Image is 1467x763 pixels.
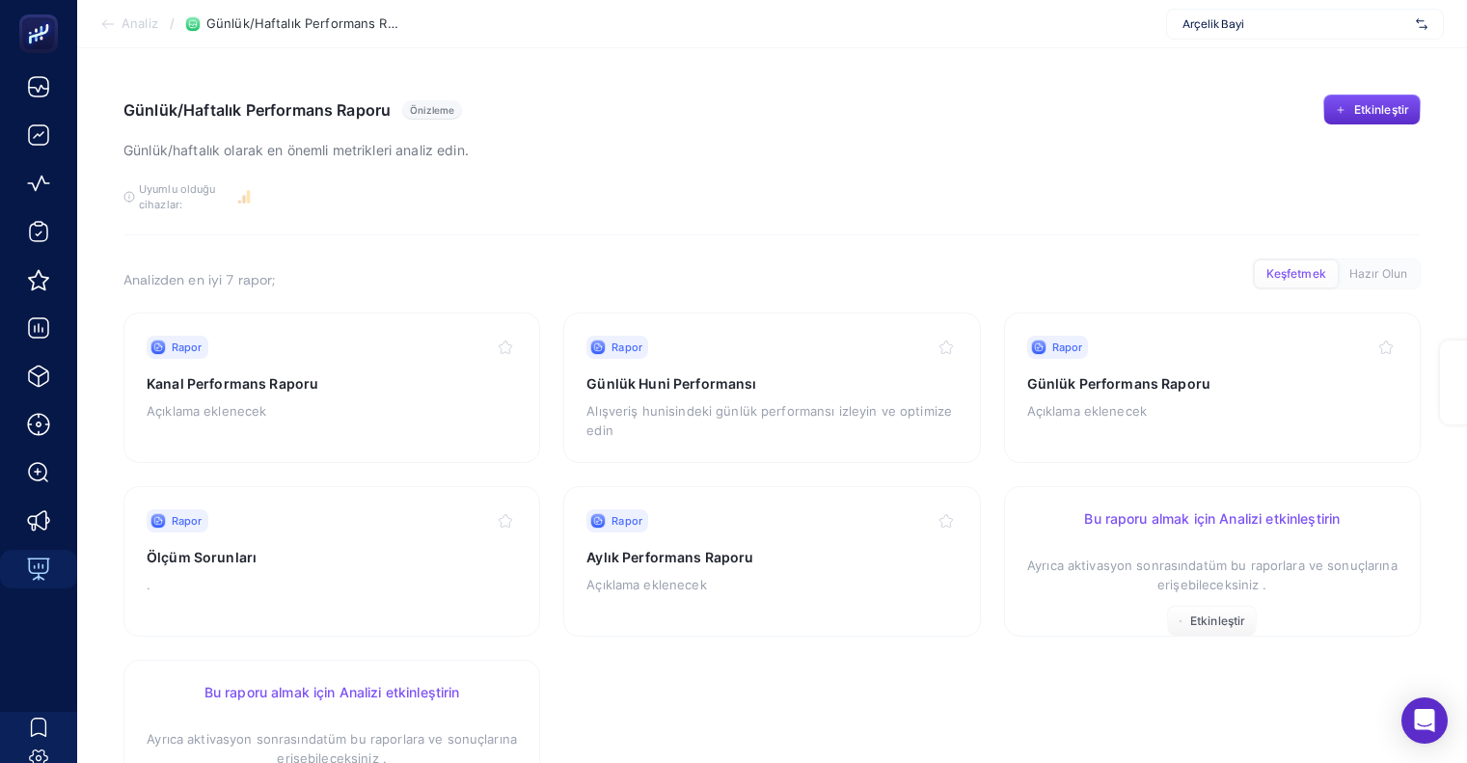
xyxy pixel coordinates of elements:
[1027,558,1204,573] font: Ayrıca aktivasyon sonrasında
[1157,558,1398,592] font: tüm bu raporlara ve sonuçlarına erişebileceksiniz .
[1182,16,1244,31] font: Arçelik Bayi
[586,403,952,438] font: Alışveriş hunisindeki günlük performansı izleyin ve optimize edin
[1190,613,1245,628] font: Etkinleştir
[1027,403,1147,419] font: Açıklama eklenecek
[172,514,203,528] font: Rapor
[1323,95,1421,125] button: Etkinleştir
[123,100,391,120] font: Günlük/Haftalık Performans Raporu
[147,731,323,747] font: Ayrıca aktivasyon sonrasında
[170,15,175,31] font: /
[1052,341,1083,354] font: Rapor
[206,15,422,31] font: Günlük/Haftalık Performans Raporu
[1027,375,1210,392] font: Günlük Performans Raporu
[147,549,257,565] font: Ölçüm Sorunları
[611,514,642,528] font: Rapor
[563,486,980,637] a: RaporAylık Performans RaporuAçıklama eklenecek
[1349,266,1407,281] font: Hazır Olun
[139,182,215,211] font: Uyumlu olduğu cihazlar:
[1255,260,1338,287] button: Keşfetmek
[1266,266,1326,281] font: Keşfetmek
[123,142,469,158] font: Günlük/haftalık olarak en önemli metrikleri analiz edin.
[147,375,318,392] font: Kanal Performans Raporu
[563,313,980,463] a: RaporGünlük Huni PerformansıAlışveriş hunisindeki günlük performansı izleyin ve optimize edin
[1004,313,1421,463] a: RaporGünlük Performans RaporuAçıklama eklenecek
[586,577,706,592] font: Açıklama eklenecek
[204,684,460,700] font: Bu raporu almak için Analizi etkinleştirin
[586,549,753,565] font: Aylık Performans Raporu
[123,271,276,288] font: Analizden en iyi 7 rapor;
[1167,606,1257,637] button: Etkinleştir
[1084,510,1340,527] font: Bu raporu almak için Analizi etkinleştirin
[1416,14,1427,34] img: svg%3e
[1338,260,1419,287] button: Hazır Olun
[147,577,150,592] font: .
[1401,697,1448,744] div: Intercom Messenger'ı açın
[123,486,540,637] a: RaporÖlçüm Sorunları.
[1004,486,1421,637] a: Bu raporu almak için Analizi etkinleştirinAyrıca aktivasyon sonrasındatüm bu raporlara ve sonuçla...
[147,403,266,419] font: Açıklama eklenecek
[123,313,540,463] a: RaporKanal Performans RaporuAçıklama eklenecek
[586,375,756,392] font: Günlük Huni Performansı
[122,15,158,31] font: Analiz
[172,341,203,354] font: Rapor
[611,341,642,354] font: Rapor
[1354,102,1409,117] font: Etkinleştir
[410,104,454,116] font: Önizleme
